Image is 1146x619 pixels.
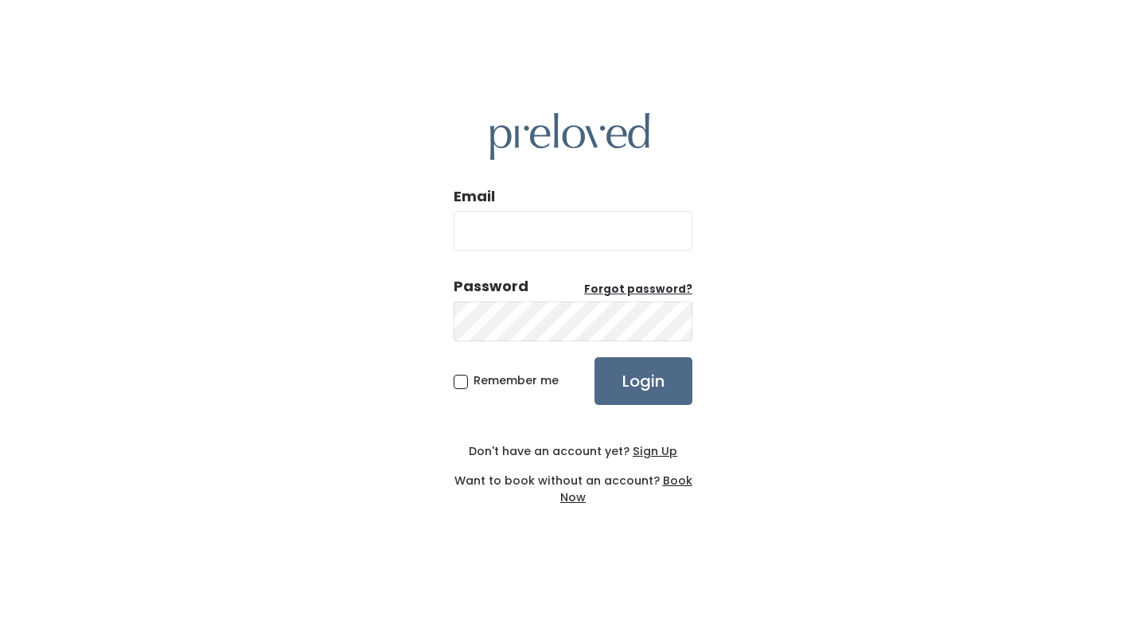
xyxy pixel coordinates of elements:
[490,113,649,160] img: preloved logo
[474,372,559,388] span: Remember me
[454,276,528,297] div: Password
[633,443,677,459] u: Sign Up
[630,443,677,459] a: Sign Up
[560,473,692,505] a: Book Now
[454,460,692,506] div: Want to book without an account?
[454,443,692,460] div: Don't have an account yet?
[584,282,692,297] u: Forgot password?
[594,357,692,405] input: Login
[584,282,692,298] a: Forgot password?
[454,186,495,207] label: Email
